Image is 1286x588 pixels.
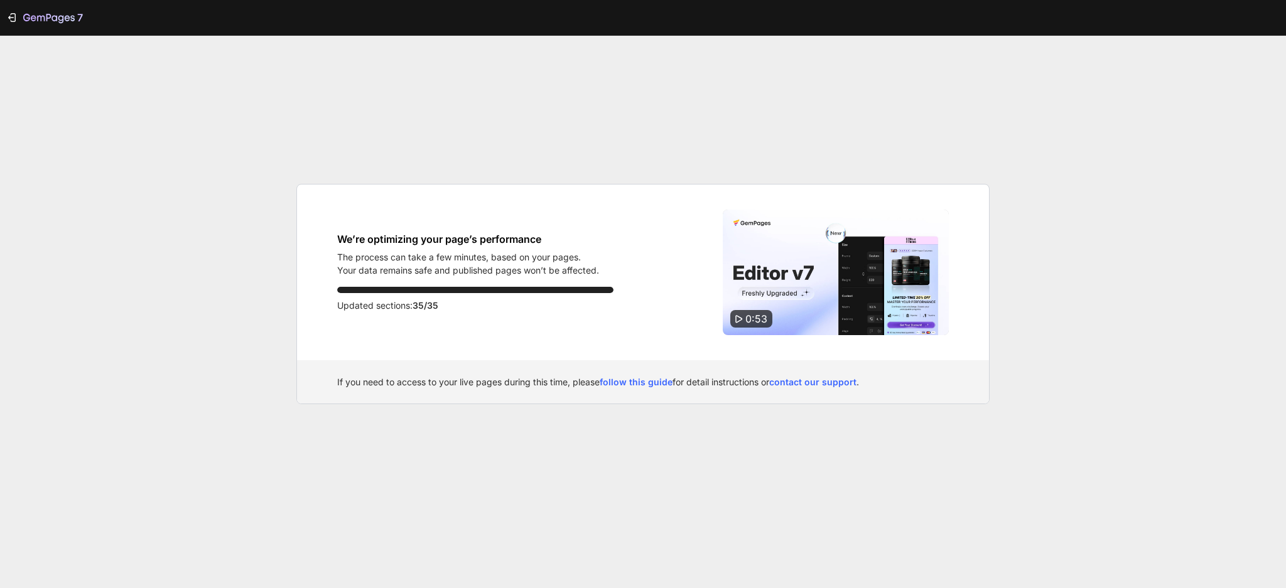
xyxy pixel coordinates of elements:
[769,377,856,387] a: contact our support
[337,264,599,277] p: Your data remains safe and published pages won’t be affected.
[745,313,767,325] span: 0:53
[413,300,438,311] span: 35/35
[337,298,613,313] p: Updated sections:
[337,375,949,388] div: If you need to access to your live pages during this time, please for detail instructions or .
[77,10,83,25] p: 7
[600,377,673,387] a: follow this guide
[723,210,949,335] img: Video thumbnail
[337,250,599,264] p: The process can take a few minutes, based on your pages.
[337,232,599,247] h1: We’re optimizing your page’s performance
